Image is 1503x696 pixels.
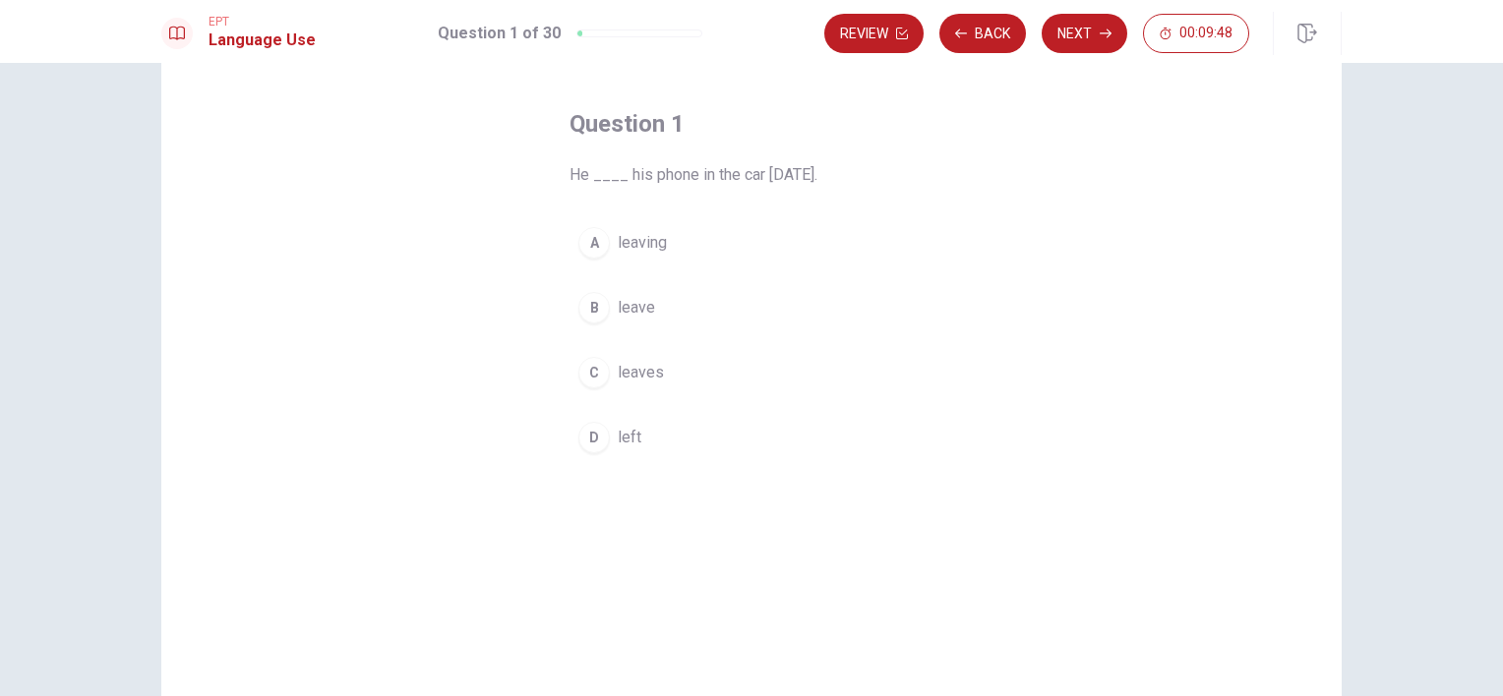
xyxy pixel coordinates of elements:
[578,357,610,388] div: C
[618,231,667,255] span: leaving
[618,426,641,449] span: left
[570,218,933,267] button: Aleaving
[578,292,610,323] div: B
[824,14,924,53] button: Review
[1179,26,1232,41] span: 00:09:48
[209,15,316,29] span: EPT
[570,108,933,140] h4: Question 1
[570,283,933,332] button: Bleave
[570,163,933,187] span: He ____ his phone in the car [DATE].
[578,227,610,259] div: A
[209,29,316,52] h1: Language Use
[570,413,933,462] button: Dleft
[438,22,561,45] h1: Question 1 of 30
[578,422,610,453] div: D
[939,14,1026,53] button: Back
[1042,14,1127,53] button: Next
[570,348,933,397] button: Cleaves
[618,361,664,384] span: leaves
[1143,14,1249,53] button: 00:09:48
[618,296,655,319] span: leave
